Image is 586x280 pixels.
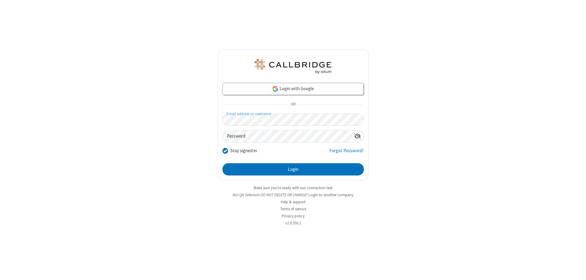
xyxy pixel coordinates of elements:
img: google-icon.png [272,86,279,92]
a: Terms of service [280,206,306,212]
a: Login with Google [222,83,364,95]
input: Email address or username [222,114,364,126]
label: Stay signed in [230,147,257,154]
img: QA Selenium DO NOT DELETE OR CHANGE [253,59,333,74]
a: Forgot Password? [329,147,364,159]
input: Password [223,131,352,142]
li: Not QA Selenium DO NOT DELETE OR CHANGE? [218,192,369,198]
span: OR [288,100,298,109]
div: Show password [352,131,364,142]
button: Login to another company [309,192,353,198]
li: v2.6.350.2 [218,220,369,226]
button: Login [222,163,364,175]
a: Make sure you're ready with our connection test [254,185,332,190]
a: Help & support [281,199,306,204]
a: Privacy policy [282,213,305,219]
